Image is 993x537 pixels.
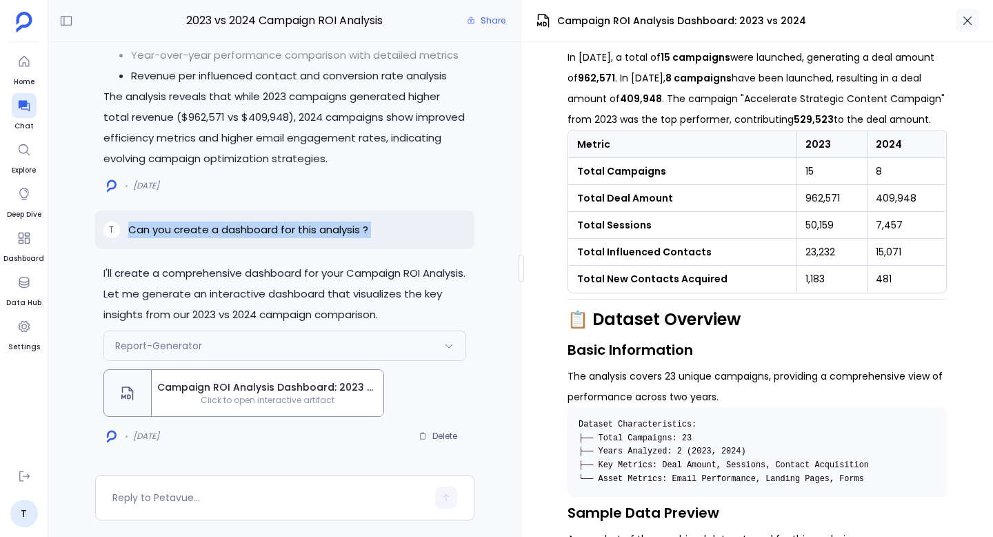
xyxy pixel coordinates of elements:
[569,131,797,158] th: Metric
[796,212,867,239] td: 50,159
[796,185,867,212] td: 962,571
[867,131,945,158] th: 2024
[410,426,466,447] button: Delete
[6,297,41,309] span: Data Hub
[12,93,37,132] a: Chat
[577,218,652,232] strong: Total Sessions
[128,222,368,238] p: Can you create a dashboard for this analysis ?
[579,420,879,484] code: Dataset Characteristics: ├── Total Campaigns: 23 ├── Years Analyzed: 2 (2023, 2024) ├── Key Metri...
[107,179,117,193] img: logo
[10,500,38,527] a: T
[157,380,378,395] span: Campaign ROI Analysis Dashboard: 2023 vs 2024
[3,226,44,264] a: Dashboard
[577,191,673,205] strong: Total Deal Amount
[6,270,41,309] a: Data Hub
[133,180,159,191] span: [DATE]
[7,182,41,220] a: Deep Dive
[115,339,202,353] span: Report-Generator
[16,12,32,32] img: petavue logo
[103,369,384,417] button: Campaign ROI Analysis Dashboard: 2023 vs 2024Click to open interactive artifact
[152,395,383,406] span: Click to open interactive artifact
[867,158,945,185] td: 8
[867,239,945,266] td: 15,071
[796,158,867,185] td: 15
[568,502,947,523] h3: Sample Data Preview
[867,185,945,212] td: 409,948
[103,263,466,325] p: I'll create a comprehensive dashboard for your Campaign ROI Analysis. Let me generate an interact...
[568,366,947,407] p: The analysis covers 23 unique campaigns, providing a comprehensive view of performance across two...
[577,164,666,178] strong: Total Campaigns
[867,266,945,293] td: 481
[568,308,947,331] h2: 📋 Dataset Overview
[459,11,514,30] button: Share
[154,12,414,30] span: 2023 vs 2024 Campaign ROI Analysis
[796,266,867,293] td: 1,183
[568,47,947,130] p: In [DATE], a total of were launched, generating a deal amount of . In [DATE], have been launched,...
[794,113,834,126] strong: 529,523
[107,430,117,443] img: logo
[557,14,806,28] span: Campaign ROI Analysis Dashboard: 2023 vs 2024
[12,137,37,176] a: Explore
[7,209,41,220] span: Deep Dive
[103,86,466,169] p: The analysis reveals that while 2023 campaigns generated higher total revenue ($962,571 vs $409,9...
[577,245,712,259] strong: Total Influenced Contacts
[568,340,947,360] h3: Basic Information
[12,77,37,88] span: Home
[12,121,37,132] span: Chat
[665,71,732,85] strong: 8 campaigns
[796,131,867,158] th: 2023
[131,66,466,86] li: Revenue per influenced contact and conversion rate analysis
[577,272,728,286] strong: Total New Contacts Acquired
[8,342,40,353] span: Settings
[432,431,457,442] span: Delete
[109,224,114,235] span: T
[8,314,40,353] a: Settings
[133,431,159,442] span: [DATE]
[481,15,505,26] span: Share
[661,50,730,64] strong: 15 campaigns
[620,92,662,106] strong: 409,948
[12,165,37,176] span: Explore
[3,253,44,264] span: Dashboard
[867,212,945,239] td: 7,457
[796,239,867,266] td: 23,232
[578,71,615,85] strong: 962,571
[12,49,37,88] a: Home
